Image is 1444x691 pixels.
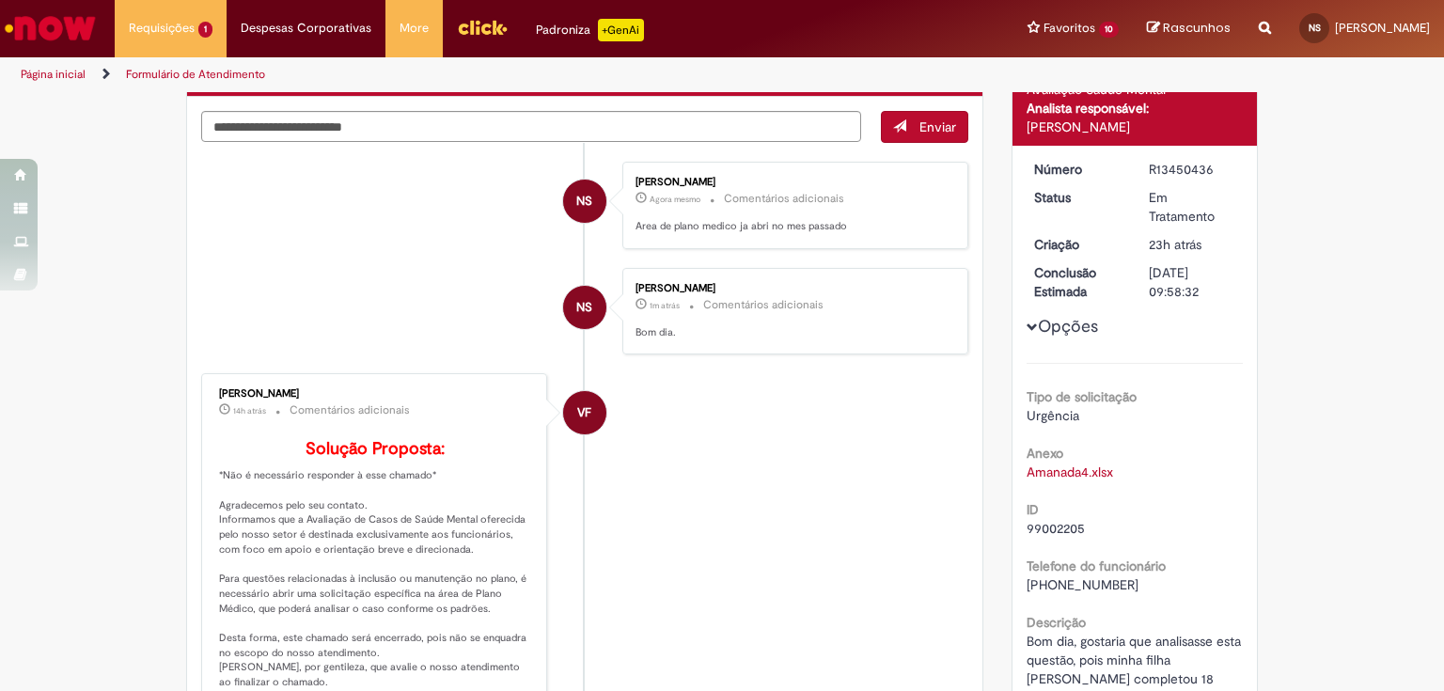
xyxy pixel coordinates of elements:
span: Urgência [1027,407,1079,424]
span: 1 [198,22,212,38]
time: 27/08/2025 23:05:14 [650,300,680,311]
div: [PERSON_NAME] [636,283,949,294]
div: Em Tratamento [1149,188,1236,226]
span: 14h atrás [233,405,266,416]
span: Requisições [129,19,195,38]
p: Bom dia. [636,325,949,340]
p: Area de plano medico ja abri no mes passado [636,219,949,234]
a: Página inicial [21,67,86,82]
a: Download de Amanada4.xlsx [1027,463,1113,480]
div: Analista responsável: [1027,99,1244,118]
b: Tipo de solicitação [1027,388,1137,405]
a: Formulário de Atendimento [126,67,265,82]
p: +GenAi [598,19,644,41]
dt: Conclusão Estimada [1020,263,1136,301]
span: Agora mesmo [650,194,700,205]
img: ServiceNow [2,9,99,47]
span: NS [1309,22,1321,34]
b: Descrição [1027,614,1086,631]
small: Comentários adicionais [703,297,824,313]
dt: Criação [1020,235,1136,254]
b: Anexo [1027,445,1063,462]
ul: Trilhas de página [14,57,949,92]
time: 27/08/2025 09:01:28 [233,405,266,416]
span: Despesas Corporativas [241,19,371,38]
div: [DATE] 09:58:32 [1149,263,1236,301]
span: 23h atrás [1149,236,1201,253]
b: Telefone do funcionário [1027,558,1166,574]
span: VF [577,390,591,435]
span: [PHONE_NUMBER] [1027,576,1138,593]
span: Favoritos [1044,19,1095,38]
div: [PERSON_NAME] [636,177,949,188]
div: [PERSON_NAME] [219,388,532,400]
div: Padroniza [536,19,644,41]
div: [PERSON_NAME] [1027,118,1244,136]
time: 26/08/2025 23:58:55 [1149,236,1201,253]
img: click_logo_yellow_360x200.png [457,13,508,41]
time: 27/08/2025 23:06:30 [650,194,700,205]
span: NS [576,285,592,330]
b: Solução Proposta: [306,438,445,460]
dt: Número [1020,160,1136,179]
span: [PERSON_NAME] [1335,20,1430,36]
span: More [400,19,429,38]
span: NS [576,179,592,224]
textarea: Digite sua mensagem aqui... [201,111,861,143]
span: 10 [1099,22,1119,38]
small: Comentários adicionais [290,402,410,418]
div: Nivaldo Ramos Soares [563,286,606,329]
div: Vivian FachiniDellagnezzeBordin [563,391,606,434]
span: 99002205 [1027,520,1085,537]
a: Rascunhos [1147,20,1231,38]
span: Rascunhos [1163,19,1231,37]
b: ID [1027,501,1039,518]
span: 1m atrás [650,300,680,311]
div: 26/08/2025 23:58:55 [1149,235,1236,254]
button: Enviar [881,111,968,143]
div: Nivaldo Ramos Soares [563,180,606,223]
dt: Status [1020,188,1136,207]
small: Comentários adicionais [724,191,844,207]
span: Enviar [919,118,956,135]
div: R13450436 [1149,160,1236,179]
